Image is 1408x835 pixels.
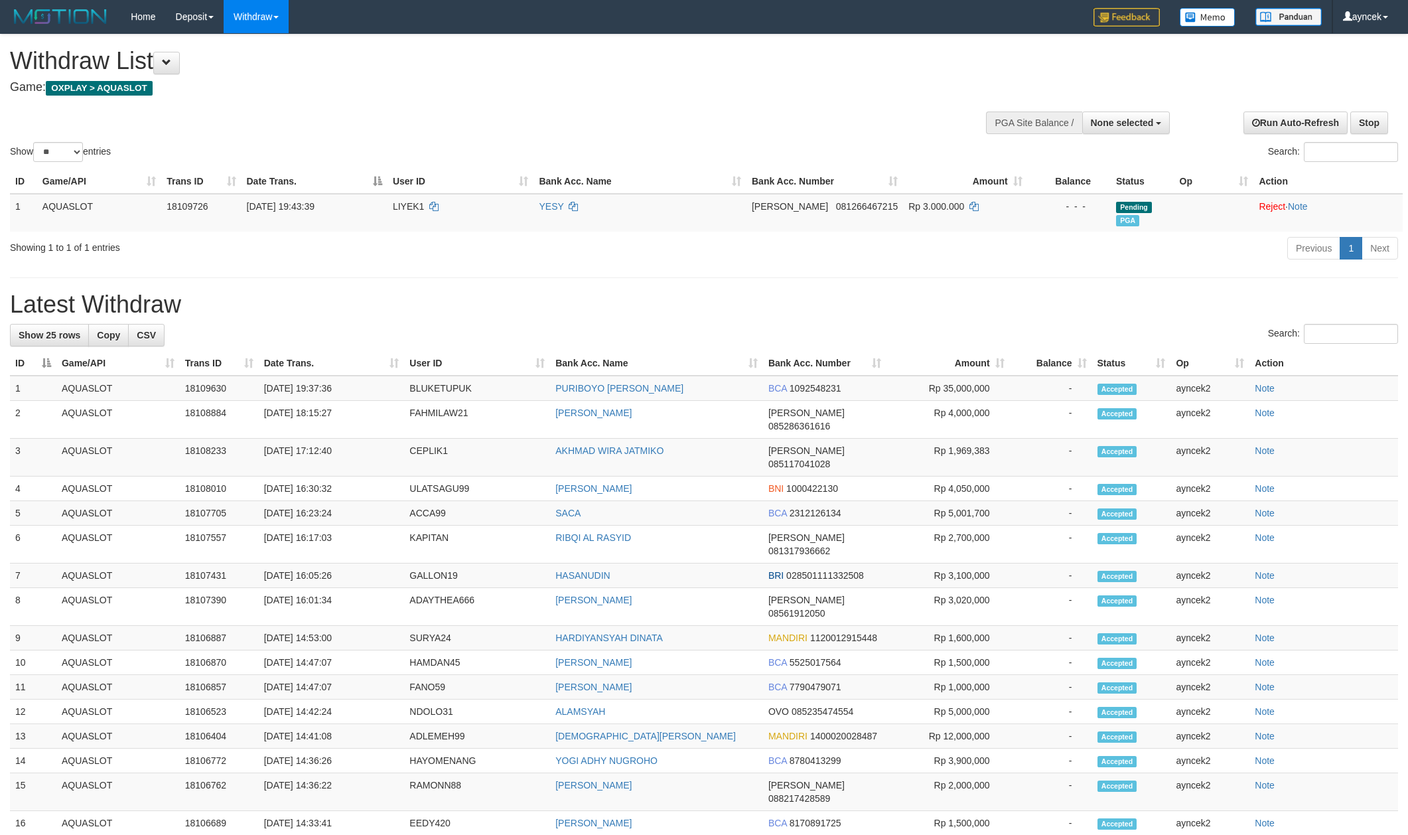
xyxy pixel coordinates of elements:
[56,376,180,401] td: AQUASLOT
[768,459,830,469] span: Copy 085117041028 to clipboard
[56,749,180,773] td: AQUASLOT
[56,564,180,588] td: AQUASLOT
[10,724,56,749] td: 13
[10,351,56,376] th: ID: activate to sort column descending
[768,793,830,804] span: Copy 088217428589 to clipboard
[56,526,180,564] td: AQUASLOT
[180,626,259,650] td: 18106887
[180,439,259,477] td: 18108233
[259,351,405,376] th: Date Trans.: activate to sort column ascending
[1255,706,1275,717] a: Note
[1097,508,1137,520] span: Accepted
[10,650,56,675] td: 10
[259,526,405,564] td: [DATE] 16:17:03
[259,724,405,749] td: [DATE] 14:41:08
[404,700,550,724] td: NDOLO31
[404,588,550,626] td: ADAYTHEA666
[10,675,56,700] td: 11
[180,351,259,376] th: Trans ID: activate to sort column ascending
[259,439,405,477] td: [DATE] 17:12:40
[1255,8,1322,26] img: panduan.png
[1180,8,1235,27] img: Button%20Memo.svg
[810,731,877,741] span: Copy 1400020028487 to clipboard
[886,749,1010,773] td: Rp 3,900,000
[1170,749,1249,773] td: ayncek2
[1116,202,1152,213] span: Pending
[555,731,736,741] a: [DEMOGRAPHIC_DATA][PERSON_NAME]
[886,351,1010,376] th: Amount: activate to sort column ascending
[404,675,550,700] td: FANO59
[10,7,111,27] img: MOTION_logo.png
[259,675,405,700] td: [DATE] 14:47:07
[555,657,632,668] a: [PERSON_NAME]
[10,401,56,439] td: 2
[1097,533,1137,544] span: Accepted
[404,351,550,376] th: User ID: activate to sort column ascending
[790,657,841,668] span: Copy 5525017564 to clipboard
[1097,484,1137,495] span: Accepted
[404,564,550,588] td: GALLON19
[180,724,259,749] td: 18106404
[1255,532,1275,543] a: Note
[259,773,405,811] td: [DATE] 14:36:22
[1255,755,1275,766] a: Note
[886,526,1010,564] td: Rp 2,700,000
[1304,142,1398,162] input: Search:
[886,650,1010,675] td: Rp 1,500,000
[259,588,405,626] td: [DATE] 16:01:34
[404,724,550,749] td: ADLEMEH99
[810,633,877,643] span: Copy 1120012915448 to clipboard
[768,383,787,394] span: BCA
[180,675,259,700] td: 18106857
[1253,194,1403,232] td: ·
[1010,526,1092,564] td: -
[1255,483,1275,494] a: Note
[404,526,550,564] td: KAPITAN
[10,48,926,74] h1: Withdraw List
[1010,773,1092,811] td: -
[1255,383,1275,394] a: Note
[768,731,808,741] span: MANDIRI
[404,650,550,675] td: HAMDAN45
[10,501,56,526] td: 5
[768,780,845,791] span: [PERSON_NAME]
[555,532,631,543] a: RIBQI AL RASYID
[1170,439,1249,477] td: ayncek2
[886,700,1010,724] td: Rp 5,000,000
[1097,408,1137,419] span: Accepted
[790,508,841,518] span: Copy 2312126134 to clipboard
[768,595,845,605] span: [PERSON_NAME]
[790,682,841,692] span: Copy 7790479071 to clipboard
[180,650,259,675] td: 18106870
[1116,215,1139,226] span: Marked by ayncek2
[1170,564,1249,588] td: ayncek2
[1170,477,1249,501] td: ayncek2
[1255,595,1275,605] a: Note
[1010,401,1092,439] td: -
[1243,112,1348,134] a: Run Auto-Refresh
[10,564,56,588] td: 7
[247,201,315,212] span: [DATE] 19:43:39
[836,201,898,212] span: Copy 081266467215 to clipboard
[886,675,1010,700] td: Rp 1,000,000
[1097,595,1137,607] span: Accepted
[1028,169,1111,194] th: Balance
[88,324,129,346] a: Copy
[555,706,605,717] a: ALAMSYAH
[56,700,180,724] td: AQUASLOT
[768,483,784,494] span: BNI
[10,169,37,194] th: ID
[1010,700,1092,724] td: -
[393,201,424,212] span: LIYEK1
[1170,650,1249,675] td: ayncek2
[1255,408,1275,418] a: Note
[259,700,405,724] td: [DATE] 14:42:24
[790,383,841,394] span: Copy 1092548231 to clipboard
[10,439,56,477] td: 3
[790,818,841,828] span: Copy 8170891725 to clipboard
[387,169,534,194] th: User ID: activate to sort column ascending
[10,236,577,254] div: Showing 1 to 1 of 1 entries
[180,501,259,526] td: 18107705
[1010,650,1092,675] td: -
[746,169,903,194] th: Bank Acc. Number: activate to sort column ascending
